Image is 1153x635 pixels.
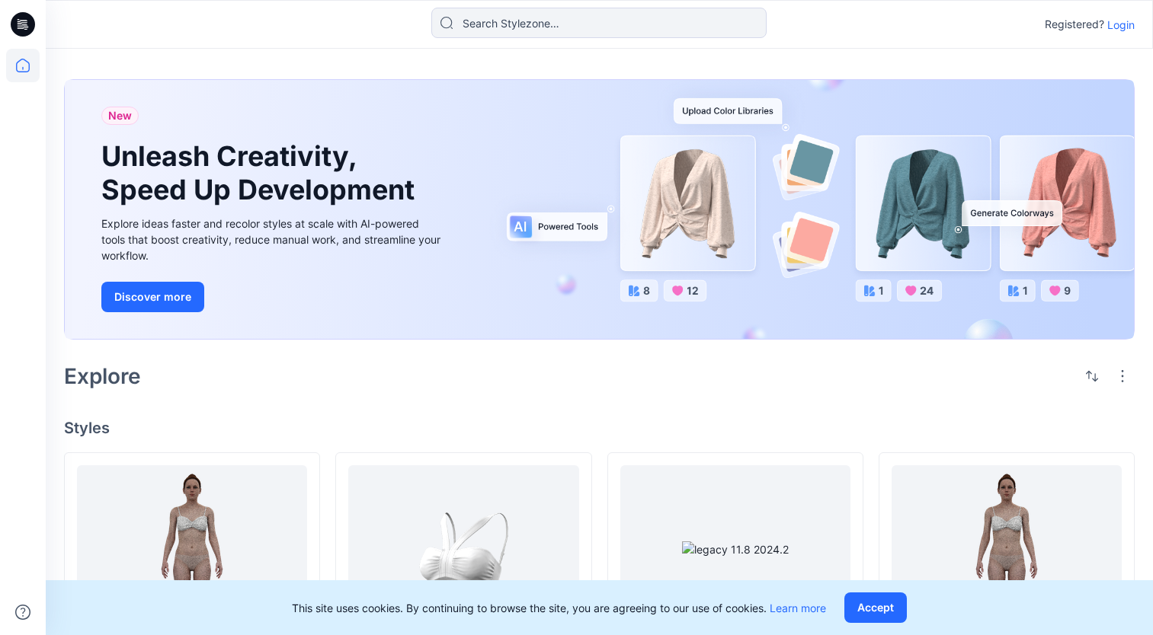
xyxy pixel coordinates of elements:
[620,465,850,633] a: legacy 11.8 2024.2
[101,140,421,206] h1: Unleash Creativity, Speed Up Development
[64,419,1135,437] h4: Styles
[108,107,132,125] span: New
[64,364,141,388] h2: Explore
[770,601,826,614] a: Learn more
[348,465,578,633] a: default 2025.2 11.8
[101,282,204,312] button: Discover more
[431,8,767,38] input: Search Stylezone…
[1045,15,1104,34] p: Registered?
[892,465,1122,633] a: legacy turn 11.8 2025.1
[292,600,826,616] p: This site uses cookies. By continuing to browse the site, you are agreeing to our use of cookies.
[844,592,907,623] button: Accept
[101,215,444,263] div: Explore ideas faster and recolor styles at scale with AI-powered tools that boost creativity, red...
[101,282,444,312] a: Discover more
[77,465,307,633] a: legacy turn 11.8 2025.1
[1107,17,1135,33] p: Login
